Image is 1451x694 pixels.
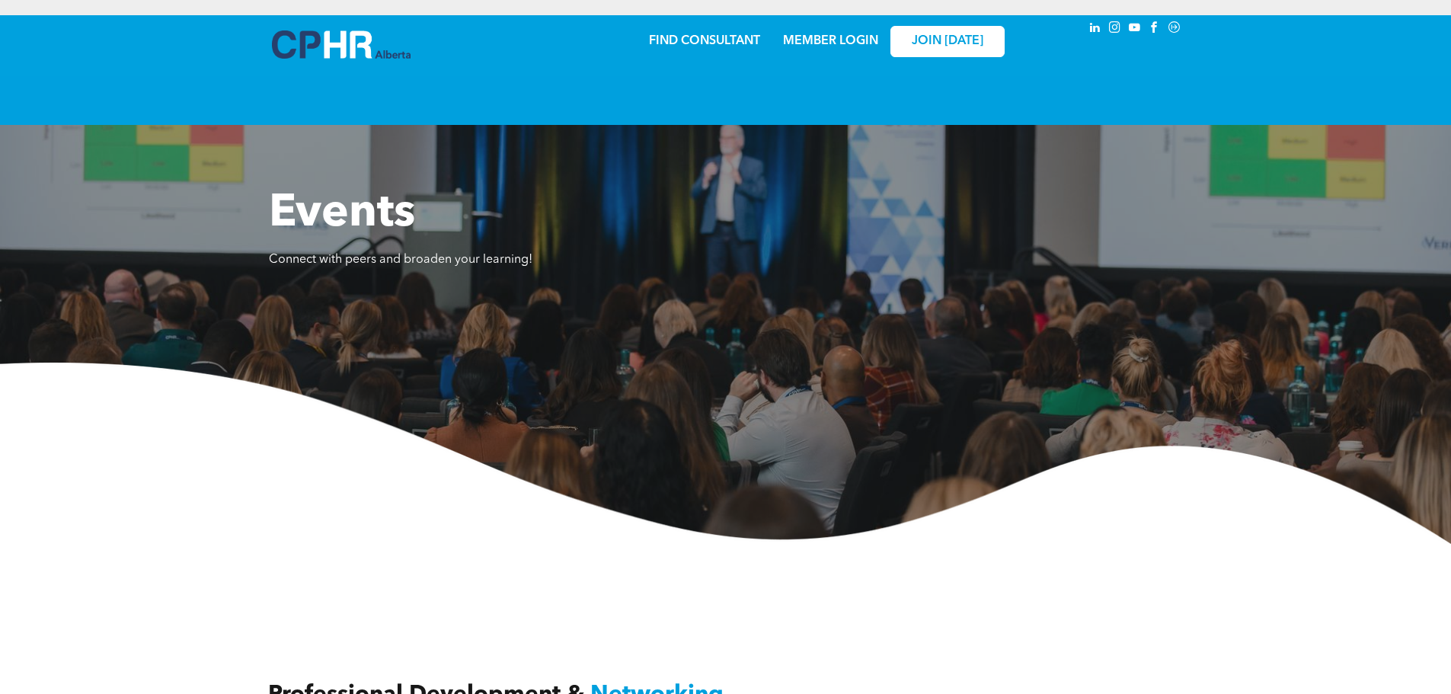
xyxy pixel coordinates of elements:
a: JOIN [DATE] [890,26,1005,57]
a: FIND CONSULTANT [649,35,760,47]
span: Connect with peers and broaden your learning! [269,254,532,266]
span: Events [269,191,415,237]
span: JOIN [DATE] [912,34,983,49]
img: A blue and white logo for cp alberta [272,30,411,59]
a: Social network [1166,19,1183,40]
a: facebook [1146,19,1163,40]
a: instagram [1107,19,1123,40]
a: linkedin [1087,19,1104,40]
a: MEMBER LOGIN [783,35,878,47]
a: youtube [1127,19,1143,40]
